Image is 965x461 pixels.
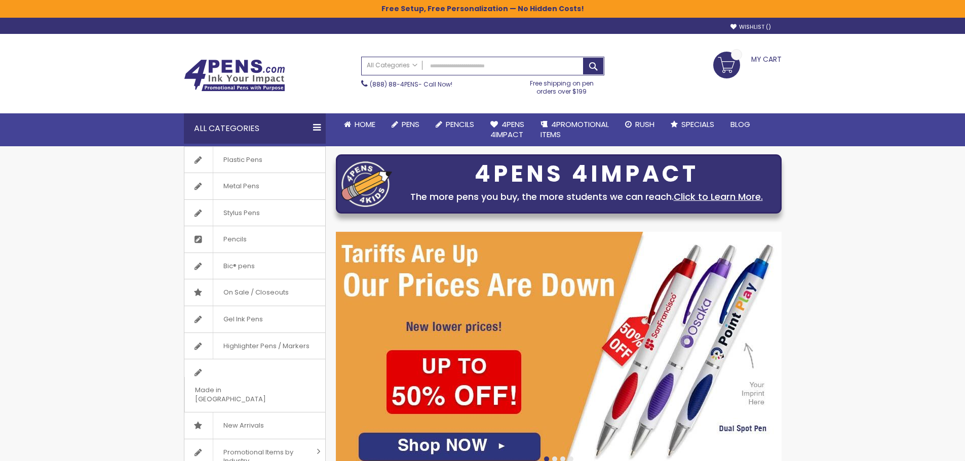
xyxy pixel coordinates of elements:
span: Pens [402,119,419,130]
a: Bic® pens [184,253,325,279]
span: 4Pens 4impact [490,119,524,140]
span: Gel Ink Pens [213,306,273,332]
span: Highlighter Pens / Markers [213,333,320,359]
a: On Sale / Closeouts [184,279,325,306]
a: Gel Ink Pens [184,306,325,332]
a: All Categories [362,57,422,74]
span: Home [355,119,375,130]
a: Highlighter Pens / Markers [184,333,325,359]
span: Rush [635,119,654,130]
a: Home [336,113,383,136]
a: Specials [663,113,722,136]
a: Wishlist [730,23,771,31]
img: four_pen_logo.png [341,161,392,207]
div: The more pens you buy, the more students we can reach. [397,190,776,204]
a: (888) 88-4PENS [370,80,418,89]
span: Pencils [213,226,257,253]
span: Made in [GEOGRAPHIC_DATA] [184,377,300,412]
a: Blog [722,113,758,136]
span: 4PROMOTIONAL ITEMS [541,119,609,140]
a: 4Pens4impact [482,113,532,146]
span: New Arrivals [213,412,274,439]
span: All Categories [367,61,417,69]
span: - Call Now! [370,80,452,89]
a: 4PROMOTIONALITEMS [532,113,617,146]
span: Bic® pens [213,253,265,279]
span: Metal Pens [213,173,269,199]
a: Pens [383,113,428,136]
span: Plastic Pens [213,147,273,173]
a: Metal Pens [184,173,325,199]
div: All Categories [184,113,326,144]
a: New Arrivals [184,412,325,439]
img: 4Pens Custom Pens and Promotional Products [184,59,285,92]
span: Blog [730,119,750,130]
span: On Sale / Closeouts [213,279,299,306]
a: Stylus Pens [184,200,325,226]
a: Pencils [428,113,482,136]
span: Pencils [446,119,474,130]
a: Made in [GEOGRAPHIC_DATA] [184,359,325,412]
div: 4PENS 4IMPACT [397,163,776,185]
div: Free shipping on pen orders over $199 [519,75,604,96]
a: Click to Learn More. [674,190,763,203]
a: Pencils [184,226,325,253]
a: Plastic Pens [184,147,325,173]
span: Specials [681,119,714,130]
span: Stylus Pens [213,200,270,226]
a: Rush [617,113,663,136]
